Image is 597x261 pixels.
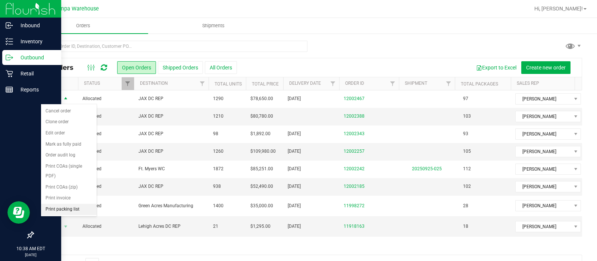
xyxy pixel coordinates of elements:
a: Status [84,81,100,86]
iframe: Resource center [7,201,30,224]
a: Order ID [345,81,364,86]
a: Total Packages [461,81,498,87]
span: 1290 [213,95,224,102]
a: 12002185 [344,183,365,190]
p: Retail [13,69,58,78]
p: [DATE] [3,252,58,258]
span: Green Acres Manufacturing [138,202,204,209]
li: Cancel order [41,106,97,117]
span: [PERSON_NAME] [516,94,571,104]
button: Export to Excel [471,61,521,74]
span: select [61,94,71,104]
span: Shipments [192,22,235,29]
button: Shipped Orders [158,61,203,74]
a: 12002257 [344,148,365,155]
li: Print invoice [41,193,97,204]
inline-svg: Inbound [6,22,13,29]
inline-svg: Inventory [6,38,13,45]
a: Destination [140,81,168,86]
a: 11918163 [344,223,365,230]
span: $85,251.00 [250,165,273,173]
a: 12002343 [344,130,365,137]
inline-svg: Retail [6,70,13,77]
span: 98 [213,130,218,137]
li: Mark as fully paid [41,139,97,150]
span: Hi, [PERSON_NAME]! [534,6,583,12]
span: 18 [459,221,472,232]
span: Allocated [82,113,129,120]
span: Create new order [526,65,566,71]
span: Ft. Myers WC [138,165,204,173]
span: 938 [213,183,221,190]
span: JAX DC REP [138,130,204,137]
p: Inbound [13,21,58,30]
span: [DATE] [288,130,301,137]
a: Filter [327,77,339,90]
a: Total Units [215,81,242,87]
span: 112 [459,164,475,174]
p: Outbound [13,53,58,62]
li: Order audit log [41,150,97,161]
span: $78,650.00 [250,95,273,102]
span: 103 [459,111,475,122]
span: [PERSON_NAME] [516,181,571,192]
span: JAX DC REP [138,113,204,120]
li: Edit order [41,128,97,139]
span: Allocated [82,183,129,190]
span: JAX DC REP [138,183,204,190]
span: 1260 [213,148,224,155]
span: 1400 [213,202,224,209]
a: 20250925-025 [412,166,442,171]
span: [DATE] [288,165,301,173]
a: 12002388 [344,113,365,120]
button: Open Orders [117,61,156,74]
inline-svg: Reports [6,86,13,93]
span: Allocated [82,148,129,155]
span: Tampa Warehouse [53,6,99,12]
span: Lehigh Acres DC REP [138,223,204,230]
a: Shipments [148,18,278,34]
a: Filter [573,77,585,90]
span: 1210 [213,113,224,120]
span: [DATE] [288,148,301,155]
li: Clone order [41,116,97,128]
span: 97 [459,93,472,104]
a: 12002467 [344,95,365,102]
span: [DATE] [288,183,301,190]
span: Allocated [82,165,129,173]
span: [PERSON_NAME] [516,129,571,139]
span: $35,000.00 [250,202,273,209]
inline-svg: Outbound [6,54,13,61]
button: All Orders [205,61,237,74]
span: $80,780.00 [250,113,273,120]
span: 1872 [213,165,224,173]
span: 21 [213,223,218,230]
span: [DATE] [288,202,301,209]
li: Print packing list [41,204,97,215]
p: Reports [13,85,58,94]
a: Filter [387,77,399,90]
span: Allocated [82,130,129,137]
p: Inventory [13,37,58,46]
a: Orders [18,18,148,34]
p: 10:38 AM EDT [3,245,58,252]
a: Sales Rep [517,81,539,86]
a: Filter [122,77,134,90]
a: Delivery Date [289,81,321,86]
li: Print COAs (single PDF) [41,161,97,181]
a: Shipment [405,81,427,86]
span: $1,295.00 [250,223,271,230]
input: Search Order ID, Destination, Customer PO... [33,41,307,52]
span: 102 [459,181,475,192]
a: 11998272 [344,202,365,209]
span: [DATE] [288,223,301,230]
span: Allocated [82,202,129,209]
a: Filter [443,77,455,90]
span: 93 [459,128,472,139]
span: 105 [459,146,475,157]
span: $1,892.00 [250,130,271,137]
span: Allocated [82,223,129,230]
span: JAX DC REP [138,95,204,102]
span: $109,980.00 [250,148,276,155]
span: select [61,221,71,232]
